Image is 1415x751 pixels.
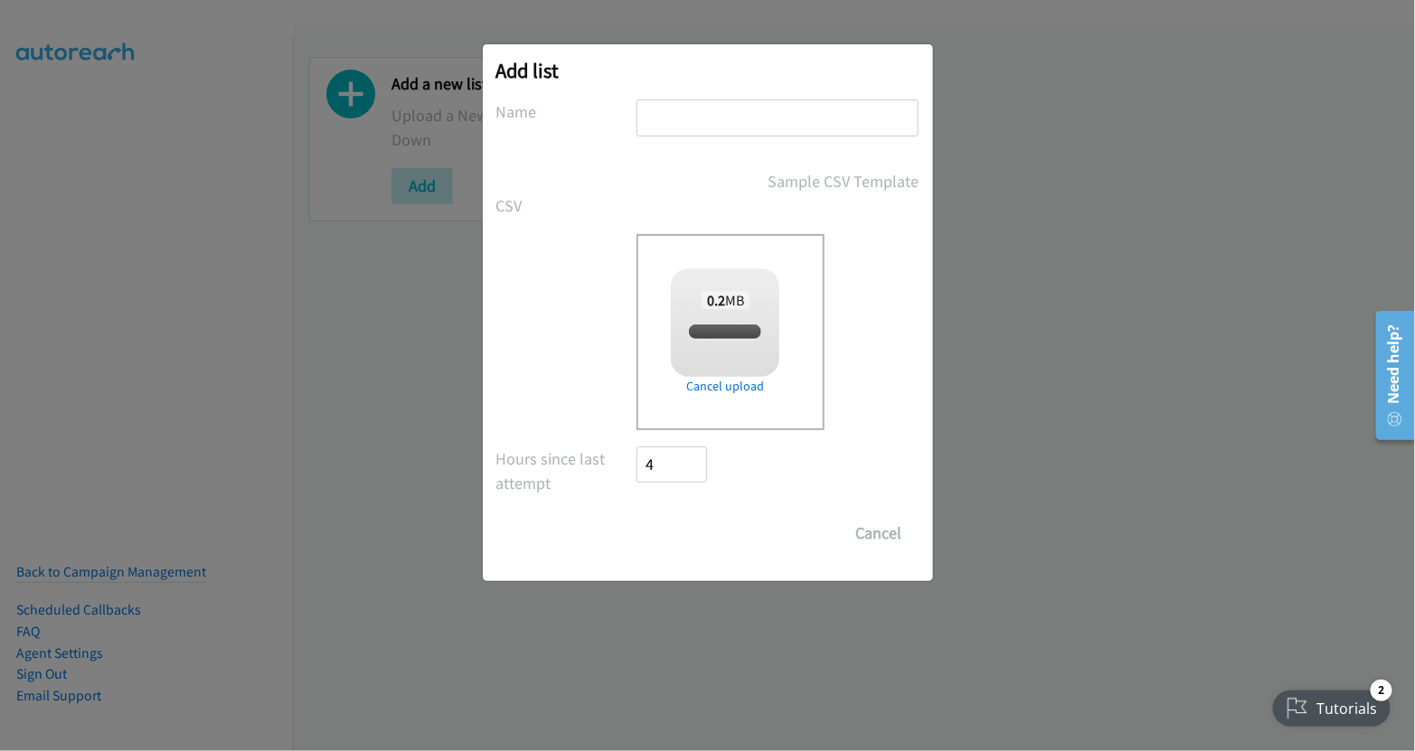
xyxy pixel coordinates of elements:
[1262,672,1401,737] iframe: Checklist
[702,291,750,309] span: MB
[496,99,637,124] label: Name
[839,515,920,551] button: Cancel
[707,291,725,309] strong: 0.2
[769,169,920,193] a: Sample CSV Template
[695,324,756,341] span: split_3.csv
[496,446,637,495] label: Hours since last attempt
[496,58,920,83] h2: Add list
[1363,304,1415,447] iframe: Resource Center
[496,193,637,218] label: CSV
[671,377,779,396] a: Cancel upload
